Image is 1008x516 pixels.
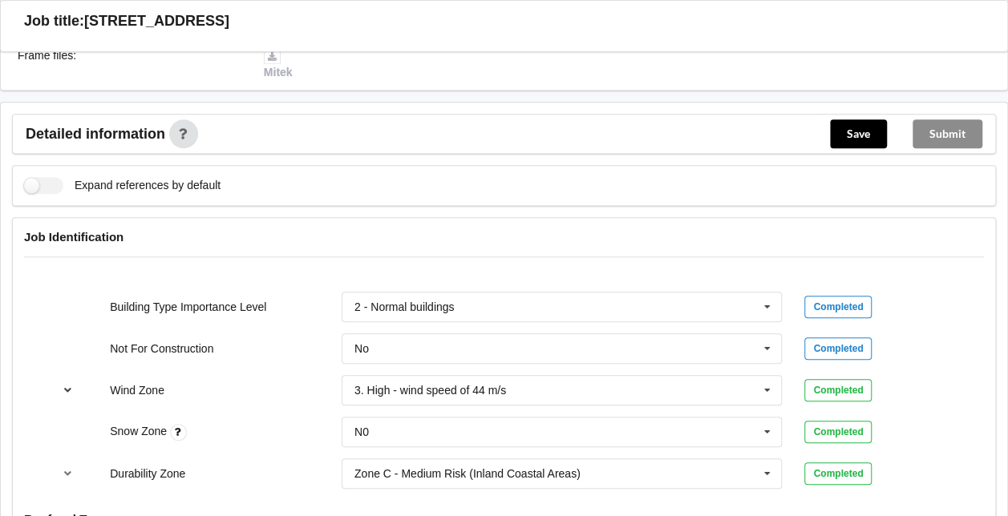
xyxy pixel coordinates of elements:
button: reference-toggle [52,376,83,405]
div: Completed [804,379,872,401]
label: Expand references by default [24,177,221,194]
h3: Job title: [24,12,84,30]
label: Wind Zone [110,384,164,397]
div: Completed [804,462,872,485]
h4: Job Identification [24,229,984,244]
div: Zone C - Medium Risk (Inland Coastal Areas) [354,468,581,479]
div: N0 [354,426,369,437]
span: Detailed information [26,127,165,141]
div: Completed [804,296,872,318]
div: 2 - Normal buildings [354,301,455,312]
button: reference-toggle [52,459,83,488]
a: Mitek [264,49,293,79]
h3: [STREET_ADDRESS] [84,12,229,30]
label: Snow Zone [110,425,170,437]
div: No [354,343,369,354]
label: Durability Zone [110,467,185,480]
div: Completed [804,337,872,360]
button: Save [830,119,887,148]
div: Frame files : [6,47,253,81]
label: Building Type Importance Level [110,300,266,313]
label: Not For Construction [110,342,213,355]
div: Completed [804,421,872,443]
div: 3. High - wind speed of 44 m/s [354,385,506,396]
